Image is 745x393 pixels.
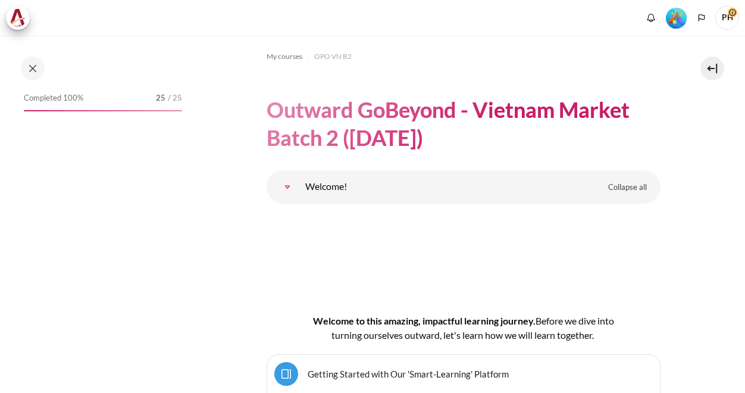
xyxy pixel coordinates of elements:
a: Architeck Architeck [6,6,36,30]
h1: Outward GoBeyond - Vietnam Market Batch 2 ([DATE]) [267,96,661,152]
a: Welcome! [276,175,299,199]
span: OPO VN B2 [314,51,352,62]
button: Languages [693,9,710,27]
nav: Navigation bar [267,47,661,66]
a: User menu [715,6,739,30]
span: B [536,315,541,326]
a: Getting Started with Our 'Smart-Learning' Platform [308,368,509,379]
span: Completed 100% [24,92,83,104]
a: My courses [267,49,302,64]
img: Level #5 [666,8,687,29]
img: Architeck [10,9,26,27]
h4: Welcome to this amazing, impactful learning journey. [305,314,622,342]
span: / 25 [168,92,182,104]
span: PH [715,6,739,30]
span: 25 [156,92,165,104]
span: Collapse all [608,182,647,194]
a: Level #5 [661,7,691,29]
a: Collapse all [599,177,656,198]
div: Level #5 [666,7,687,29]
div: Show notification window with no new notifications [642,9,660,27]
div: 100% [24,110,182,111]
span: My courses [267,51,302,62]
a: OPO VN B2 [314,49,352,64]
